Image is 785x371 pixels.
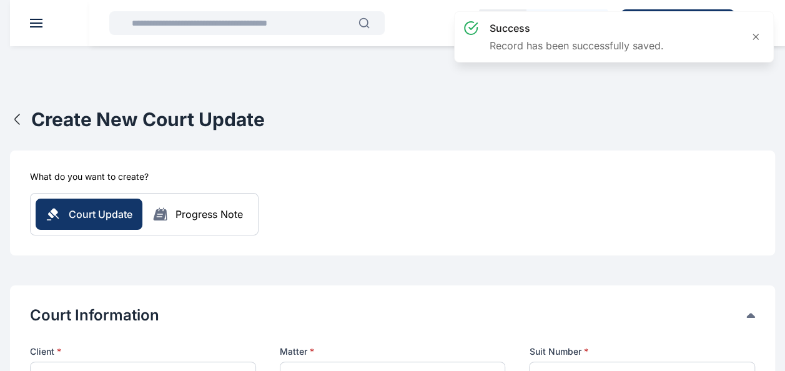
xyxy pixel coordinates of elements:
[529,345,755,358] label: Suit Number
[30,305,746,325] button: Court Information
[175,207,243,222] div: Progress Note
[490,38,664,53] p: Record has been successfully saved.
[490,21,664,36] h3: success
[30,305,755,325] div: Court Information
[30,345,256,358] p: Client
[280,345,314,358] span: Matter
[36,199,142,230] button: Court Update
[142,207,253,222] button: Progress Note
[69,207,132,222] span: Court Update
[30,171,149,183] h5: What do you want to create?
[31,108,265,131] h1: Create New Court Update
